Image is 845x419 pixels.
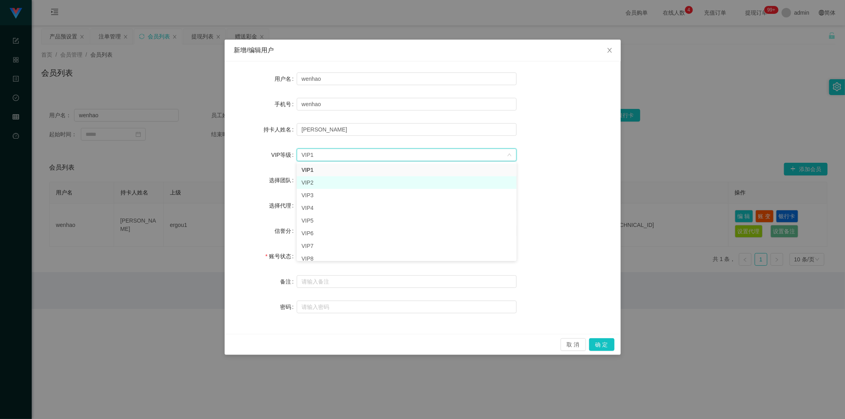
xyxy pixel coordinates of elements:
[271,152,297,158] label: VIP等级：
[263,126,297,133] label: 持卡人姓名：
[297,164,517,176] li: VIP1
[297,301,517,313] input: 请输入密码
[297,202,517,214] li: VIP4
[234,46,611,55] div: 新增/编辑用户
[507,152,512,158] i: 图标: down
[297,252,517,265] li: VIP8
[297,98,517,110] input: 请输入手机号
[275,101,297,107] label: 手机号：
[280,304,297,310] label: 密码：
[297,123,517,136] input: 请输入持卡人姓名
[269,202,297,209] label: 选择代理：
[301,149,313,161] div: VIP1
[297,214,517,227] li: VIP5
[275,76,297,82] label: 用户名：
[297,227,517,240] li: VIP6
[269,177,297,183] label: 选择团队：
[297,275,517,288] input: 请输入备注
[297,240,517,252] li: VIP7
[275,228,297,234] label: 信誉分：
[297,189,517,202] li: VIP3
[607,47,613,53] i: 图标: close
[561,338,586,351] button: 取 消
[280,278,297,285] label: 备注：
[265,253,297,259] label: 账号状态：
[297,72,517,85] input: 请输入用户名
[297,176,517,189] li: VIP2
[599,40,621,62] button: Close
[589,338,614,351] button: 确 定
